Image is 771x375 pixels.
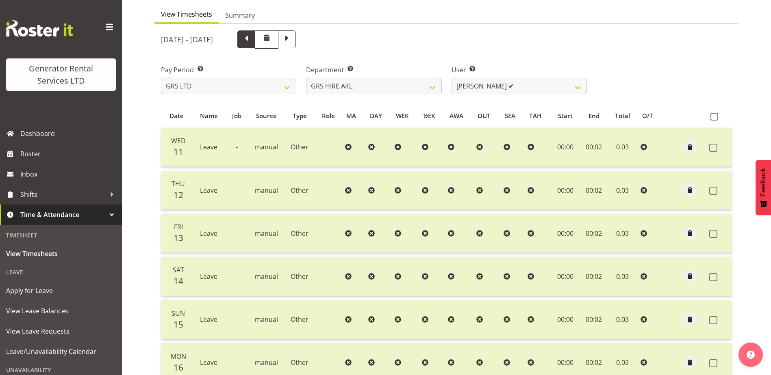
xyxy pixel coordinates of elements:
div: Name [197,111,221,121]
div: O/T [642,111,658,121]
span: Sat [173,265,184,274]
td: Other [285,128,315,167]
td: Other [285,214,315,253]
td: 00:02 [580,171,608,210]
span: manual [255,186,278,195]
span: Leave [200,358,217,367]
span: Thu [172,179,185,188]
span: manual [255,142,278,151]
span: - [236,229,238,238]
div: End [584,111,603,121]
span: - [236,315,238,324]
label: User [452,65,587,75]
td: 0.03 [608,257,637,296]
span: - [236,186,238,195]
div: OUT [478,111,495,121]
span: 13 [174,232,183,244]
span: Leave [200,315,217,324]
div: Type [289,111,310,121]
span: Dashboard [20,127,118,140]
span: Inbox [20,168,118,180]
div: AWA [450,111,469,121]
span: View Timesheets [6,248,116,260]
td: 00:00 [551,214,580,253]
td: 0.03 [608,128,637,167]
span: - [236,272,238,281]
td: 00:00 [551,171,580,210]
span: View Timesheets [161,9,212,19]
td: 0.03 [608,214,637,253]
div: ½EK [423,111,440,121]
a: View Leave Balances [2,301,120,321]
div: Job [230,111,243,121]
span: Mon [171,352,186,361]
span: View Leave Requests [6,325,116,337]
div: Source [253,111,280,121]
span: 15 [174,319,183,330]
td: 0.03 [608,171,637,210]
td: 00:00 [551,128,580,167]
div: Date [166,111,187,121]
span: Leave [200,186,217,195]
img: help-xxl-2.png [747,351,755,359]
span: manual [255,272,278,281]
span: Leave [200,142,217,151]
a: Leave/Unavailability Calendar [2,341,120,362]
div: SEA [505,111,520,121]
td: Other [285,300,315,339]
div: Generator Rental Services LTD [14,62,108,87]
div: Total [612,111,633,121]
span: Wed [171,136,186,145]
td: 00:02 [580,300,608,339]
div: WEK [396,111,414,121]
div: TAH [529,111,546,121]
span: Time & Attendance [20,209,106,221]
td: 00:00 [551,257,580,296]
img: Rosterit website logo [6,20,73,37]
button: Feedback - Show survey [756,160,771,215]
span: Fri [174,222,183,231]
span: 16 [174,362,183,373]
span: Leave [200,272,217,281]
div: MA [346,111,360,121]
a: View Timesheets [2,244,120,264]
td: 00:02 [580,128,608,167]
span: manual [255,229,278,238]
td: 00:02 [580,257,608,296]
td: 00:02 [580,214,608,253]
h5: [DATE] - [DATE] [161,35,213,44]
div: DAY [370,111,387,121]
span: Shifts [20,188,106,200]
span: Apply for Leave [6,284,116,297]
td: Other [285,171,315,210]
label: Pay Period [161,65,296,75]
span: - [236,142,238,151]
a: Apply for Leave [2,280,120,301]
span: Summary [225,11,255,20]
div: Role [319,111,337,121]
td: 0.03 [608,300,637,339]
a: View Leave Requests [2,321,120,341]
span: 14 [174,275,183,287]
span: - [236,358,238,367]
span: Leave/Unavailability Calendar [6,345,116,358]
div: Timesheet [2,227,120,244]
div: Leave [2,264,120,280]
span: Feedback [760,168,767,196]
span: manual [255,315,278,324]
div: Start [555,111,575,121]
span: manual [255,358,278,367]
span: 11 [174,146,183,157]
span: Roster [20,148,118,160]
span: View Leave Balances [6,305,116,317]
td: 00:00 [551,300,580,339]
td: Other [285,257,315,296]
label: Department [306,65,441,75]
span: Leave [200,229,217,238]
span: 12 [174,189,183,200]
span: Sun [172,309,185,318]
